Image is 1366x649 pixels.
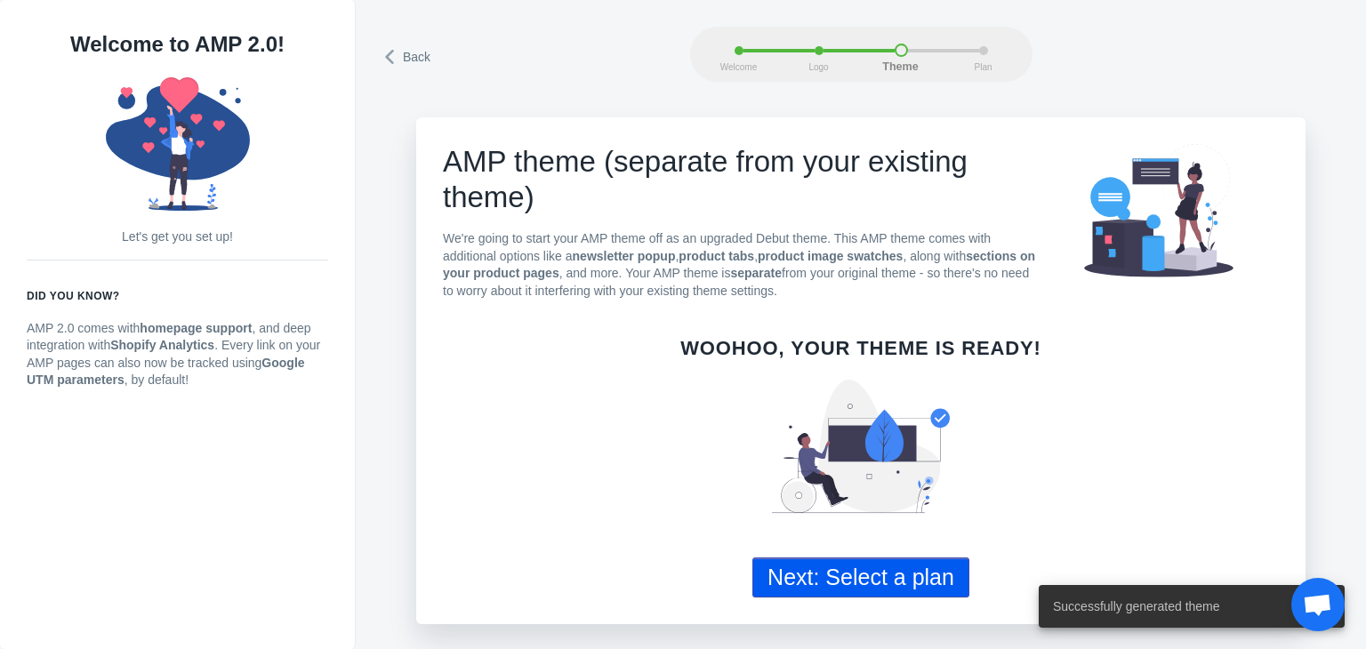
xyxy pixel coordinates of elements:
[961,62,1006,72] span: Plan
[717,62,761,72] span: Welcome
[730,266,782,280] b: separate
[27,27,328,62] h1: Welcome to AMP 2.0!
[1053,597,1220,615] span: Successfully generated theme
[27,356,305,388] strong: Google UTM parameters
[403,48,430,66] span: Back
[797,62,841,72] span: Logo
[1291,578,1345,631] div: Açık sohbet
[27,228,328,246] p: Let's get you set up!
[27,320,328,389] p: AMP 2.0 comes with , and deep integration with . Every link on your AMP pages can also now be tra...
[382,44,433,68] a: Back
[679,249,754,263] strong: product tabs
[443,230,1039,300] p: We're going to start your AMP theme off as an upgraded Debut theme. This AMP theme comes with add...
[443,340,1279,357] h6: Woohoo, your theme is ready!
[758,249,903,263] strong: product image swatches
[140,321,252,335] strong: homepage support
[27,287,328,305] h6: Did you know?
[752,557,969,597] button: Next: Select a plan
[879,61,923,74] span: Theme
[110,338,214,352] strong: Shopify Analytics
[443,144,1039,215] h1: AMP theme (separate from your existing theme)
[573,249,676,263] strong: newsletter popup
